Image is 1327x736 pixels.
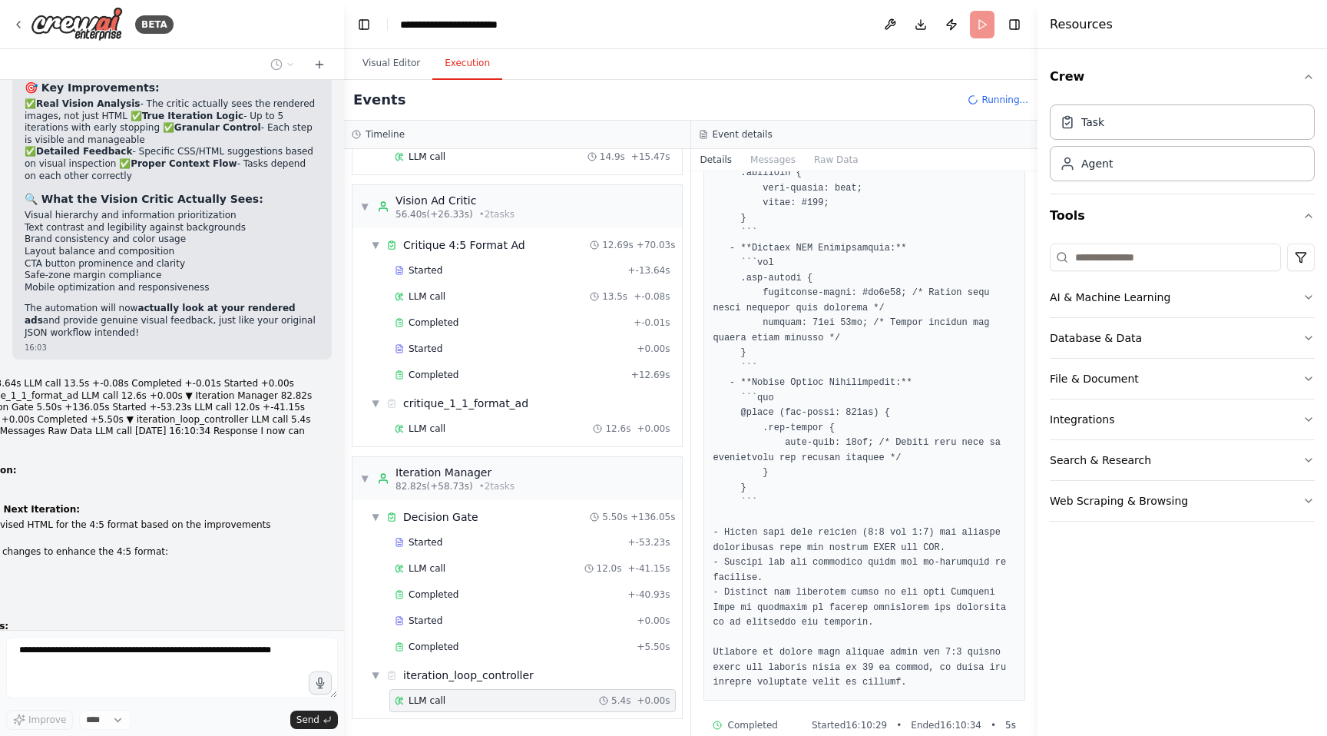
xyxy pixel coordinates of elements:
[981,94,1028,106] span: Running...
[395,208,473,220] span: 56.40s (+26.33s)
[605,423,630,435] span: 12.6s
[1050,55,1315,98] button: Crew
[628,588,670,601] span: + -40.93s
[637,615,670,627] span: + 0.00s
[1050,359,1315,399] button: File & Document
[1004,14,1025,35] button: Hide right sidebar
[631,151,670,163] span: + 15.47s
[628,562,670,575] span: + -41.15s
[409,369,458,381] span: Completed
[353,14,375,35] button: Hide left sidebar
[805,149,868,171] button: Raw Data
[409,562,445,575] span: LLM call
[135,15,174,34] div: BETA
[25,303,296,326] strong: actually look at your rendered ads
[25,98,319,182] p: ✅ - The critic actually sees the rendered images, not just HTML ✅ - Up to 5 iterations with early...
[741,149,805,171] button: Messages
[403,509,478,525] div: Decision Gate
[911,719,981,731] span: Ended 16:10:34
[896,719,902,731] span: •
[25,193,263,205] strong: 🔍 What the Vision Critic Actually Sees:
[1050,194,1315,237] button: Tools
[637,343,670,355] span: + 0.00s
[728,719,778,731] span: Completed
[371,669,380,681] span: ▼
[131,158,237,169] strong: Proper Context Flow
[400,17,540,32] nav: breadcrumb
[360,201,369,213] span: ▼
[174,122,261,133] strong: Granular Control
[371,397,380,409] span: ▼
[409,264,442,277] span: Started
[28,714,66,726] span: Improve
[1050,237,1315,534] div: Tools
[1050,318,1315,358] button: Database & Data
[628,536,670,549] span: + -53.23s
[1050,399,1315,439] button: Integrations
[1050,277,1315,317] button: AI & Machine Learning
[395,465,515,480] div: Iteration Manager
[36,146,132,157] strong: Detailed Feedback
[403,237,525,253] div: Critique 4:5 Format Ad
[350,48,432,80] button: Visual Editor
[409,317,458,329] span: Completed
[602,239,634,251] span: 12.69s
[409,588,458,601] span: Completed
[409,615,442,627] span: Started
[991,719,996,731] span: •
[409,641,458,653] span: Completed
[36,98,140,109] strong: Real Vision Analysis
[409,290,445,303] span: LLM call
[634,317,670,329] span: + -0.01s
[611,695,630,707] span: 5.4s
[371,239,380,251] span: ▼
[634,290,670,303] span: + -0.08s
[360,472,369,485] span: ▼
[409,151,445,163] span: LLM call
[25,234,319,246] li: Brand consistency and color usage
[637,641,670,653] span: + 5.50s
[395,193,515,208] div: Vision Ad Critic
[403,396,528,411] div: critique_1_1_format_ad
[637,239,676,251] span: + 70.03s
[353,89,405,111] h2: Events
[1081,156,1113,171] div: Agent
[602,290,627,303] span: 13.5s
[637,695,670,707] span: + 0.00s
[25,246,319,258] li: Layout balance and composition
[296,714,319,726] span: Send
[290,711,338,729] button: Send
[409,695,445,707] span: LLM call
[1050,15,1113,34] h4: Resources
[628,264,670,277] span: + -13.64s
[409,536,442,549] span: Started
[309,671,332,695] button: Click to speak your automation idea
[631,369,670,381] span: + 12.69s
[409,423,445,435] span: LLM call
[25,303,319,339] p: The automation will now and provide genuine visual feedback, just like your original JSON workflo...
[307,55,332,74] button: Start a new chat
[713,128,773,141] h3: Event details
[637,423,670,435] span: + 0.00s
[25,270,319,282] li: Safe-zone margin compliance
[812,719,887,731] span: Started 16:10:29
[691,149,742,171] button: Details
[395,480,473,492] span: 82.82s (+58.73s)
[602,511,627,523] span: 5.50s
[409,343,442,355] span: Started
[25,222,319,234] li: Text contrast and legibility against backgrounds
[1050,481,1315,521] button: Web Scraping & Browsing
[432,48,502,80] button: Execution
[31,7,123,41] img: Logo
[1050,440,1315,480] button: Search & Research
[25,282,319,294] li: Mobile optimization and responsiveness
[142,111,244,121] strong: True Iteration Logic
[403,668,534,683] div: iteration_loop_controller
[1081,114,1104,130] div: Task
[366,128,405,141] h3: Timeline
[479,208,515,220] span: • 2 task s
[1050,98,1315,194] div: Crew
[25,210,319,222] li: Visual hierarchy and information prioritization
[479,480,515,492] span: • 2 task s
[371,511,380,523] span: ▼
